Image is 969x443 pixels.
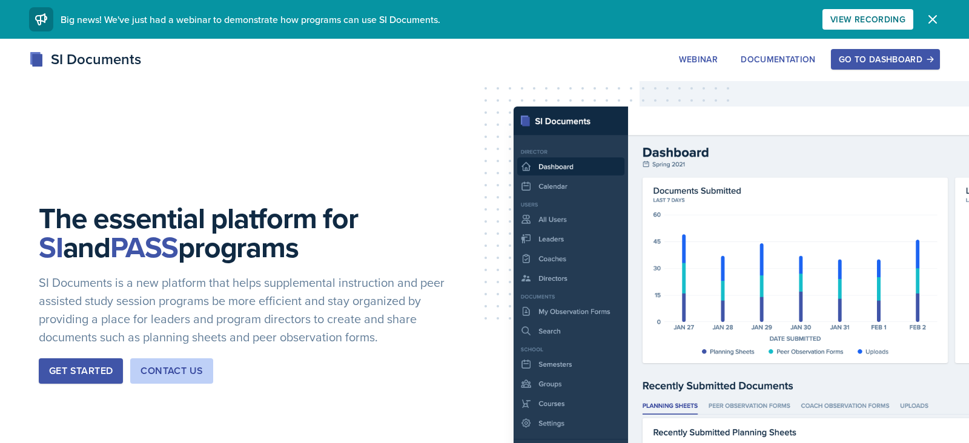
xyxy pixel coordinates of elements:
div: View Recording [830,15,905,24]
button: View Recording [822,9,913,30]
button: Webinar [671,49,726,70]
div: SI Documents [29,48,141,70]
button: Get Started [39,358,123,384]
div: Documentation [741,54,816,64]
div: Contact Us [141,364,203,378]
div: Webinar [679,54,718,64]
span: Big news! We've just had a webinar to demonstrate how programs can use SI Documents. [61,13,440,26]
button: Contact Us [130,358,213,384]
button: Go to Dashboard [831,49,940,70]
div: Go to Dashboard [839,54,932,64]
div: Get Started [49,364,113,378]
button: Documentation [733,49,824,70]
